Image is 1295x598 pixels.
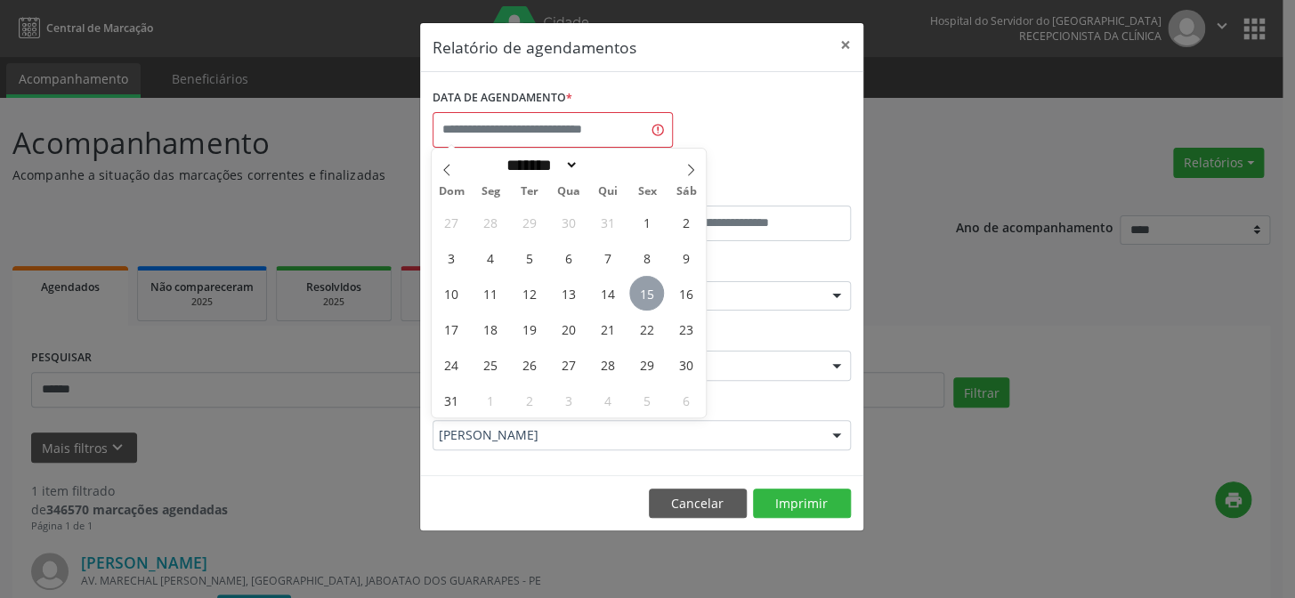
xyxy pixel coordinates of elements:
span: Ter [510,186,549,198]
span: Agosto 1, 2025 [629,205,664,239]
span: Setembro 4, 2025 [591,383,626,417]
span: Sáb [667,186,706,198]
span: Agosto 10, 2025 [434,276,469,311]
span: Dom [432,186,471,198]
label: DATA DE AGENDAMENTO [433,85,572,112]
span: Agosto 5, 2025 [513,240,547,275]
span: Setembro 2, 2025 [513,383,547,417]
span: Seg [471,186,510,198]
span: Agosto 19, 2025 [513,311,547,346]
span: Agosto 28, 2025 [591,347,626,382]
span: Agosto 21, 2025 [591,311,626,346]
span: Setembro 3, 2025 [552,383,587,417]
label: ATÉ [646,178,851,206]
span: Agosto 18, 2025 [473,311,508,346]
span: Agosto 4, 2025 [473,240,508,275]
span: Agosto 20, 2025 [552,311,587,346]
button: Cancelar [649,489,747,519]
span: Agosto 25, 2025 [473,347,508,382]
span: Agosto 2, 2025 [668,205,703,239]
span: Setembro 5, 2025 [629,383,664,417]
button: Close [828,23,863,67]
span: Qua [549,186,588,198]
span: Agosto 24, 2025 [434,347,469,382]
span: Agosto 11, 2025 [473,276,508,311]
span: Agosto 29, 2025 [629,347,664,382]
span: Julho 28, 2025 [473,205,508,239]
span: Agosto 7, 2025 [591,240,626,275]
span: Agosto 16, 2025 [668,276,703,311]
span: Agosto 27, 2025 [552,347,587,382]
button: Imprimir [753,489,851,519]
span: Agosto 13, 2025 [552,276,587,311]
span: Agosto 26, 2025 [513,347,547,382]
span: Sex [627,186,667,198]
span: Agosto 6, 2025 [552,240,587,275]
span: Julho 30, 2025 [552,205,587,239]
span: Qui [588,186,627,198]
span: [PERSON_NAME] [439,426,814,444]
span: Agosto 14, 2025 [591,276,626,311]
span: Julho 29, 2025 [513,205,547,239]
input: Year [579,156,637,174]
span: Agosto 8, 2025 [629,240,664,275]
span: Agosto 22, 2025 [629,311,664,346]
span: Julho 31, 2025 [591,205,626,239]
span: Agosto 12, 2025 [513,276,547,311]
span: Agosto 15, 2025 [629,276,664,311]
span: Agosto 23, 2025 [668,311,703,346]
select: Month [500,156,579,174]
span: Agosto 17, 2025 [434,311,469,346]
span: Agosto 3, 2025 [434,240,469,275]
span: Setembro 1, 2025 [473,383,508,417]
span: Setembro 6, 2025 [668,383,703,417]
span: Agosto 31, 2025 [434,383,469,417]
span: Julho 27, 2025 [434,205,469,239]
h5: Relatório de agendamentos [433,36,636,59]
span: Agosto 30, 2025 [668,347,703,382]
span: Agosto 9, 2025 [668,240,703,275]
